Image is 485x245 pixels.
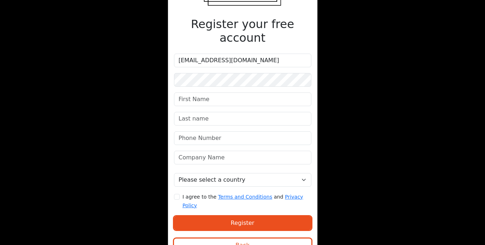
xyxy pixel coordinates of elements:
input: Company Name [174,151,311,164]
a: Terms and Conditions [218,194,273,200]
h2: Register your free account [174,17,311,45]
button: Register [174,216,311,230]
input: First Name [174,92,311,106]
input: Last name [174,112,311,126]
select: Select a country [174,173,311,187]
input: Email [174,54,311,67]
input: Phone Number [174,131,311,145]
a: Privacy Policy [183,194,303,208]
small: I agree to the and [183,194,303,208]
